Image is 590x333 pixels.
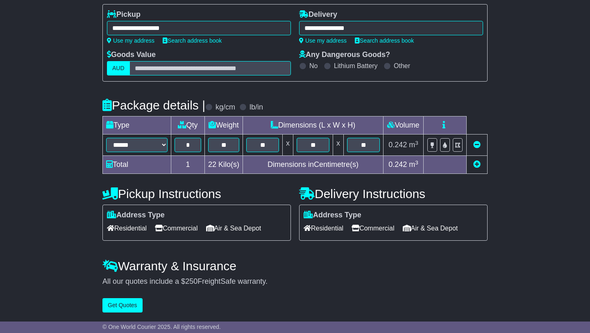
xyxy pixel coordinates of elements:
label: No [309,62,318,70]
td: Kilo(s) [205,156,243,174]
a: Use my address [107,37,154,44]
h4: Pickup Instructions [102,187,291,201]
a: Search address book [163,37,222,44]
sup: 3 [415,140,418,146]
h4: Warranty & Insurance [102,259,488,273]
label: Pickup [107,10,141,19]
label: Address Type [107,211,165,220]
button: Get Quotes [102,298,143,312]
label: Goods Value [107,50,156,59]
td: x [333,135,344,156]
td: Dimensions (L x W x H) [243,116,383,135]
h4: Package details | [102,98,205,112]
span: 22 [208,160,216,169]
td: Total [103,156,171,174]
label: Address Type [304,211,361,220]
sup: 3 [415,160,418,166]
label: lb/in [250,103,263,112]
h4: Delivery Instructions [299,187,488,201]
label: Other [394,62,410,70]
td: Volume [383,116,424,135]
span: m [409,160,418,169]
label: Any Dangerous Goods? [299,50,390,59]
td: x [283,135,293,156]
span: © One World Courier 2025. All rights reserved. [102,324,221,330]
label: AUD [107,61,130,75]
label: Lithium Battery [334,62,378,70]
div: All our quotes include a $ FreightSafe warranty. [102,277,488,286]
span: Commercial [155,222,197,235]
label: Delivery [299,10,337,19]
span: 0.242 [388,141,407,149]
span: Air & Sea Depot [403,222,458,235]
td: Weight [205,116,243,135]
span: m [409,141,418,149]
span: 0.242 [388,160,407,169]
td: 1 [171,156,205,174]
td: Dimensions in Centimetre(s) [243,156,383,174]
a: Remove this item [473,141,481,149]
td: Type [103,116,171,135]
span: Commercial [352,222,394,235]
a: Add new item [473,160,481,169]
span: Residential [107,222,147,235]
span: Air & Sea Depot [206,222,261,235]
label: kg/cm [216,103,235,112]
a: Use my address [299,37,347,44]
a: Search address book [355,37,414,44]
span: 250 [185,277,197,285]
td: Qty [171,116,205,135]
span: Residential [304,222,343,235]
